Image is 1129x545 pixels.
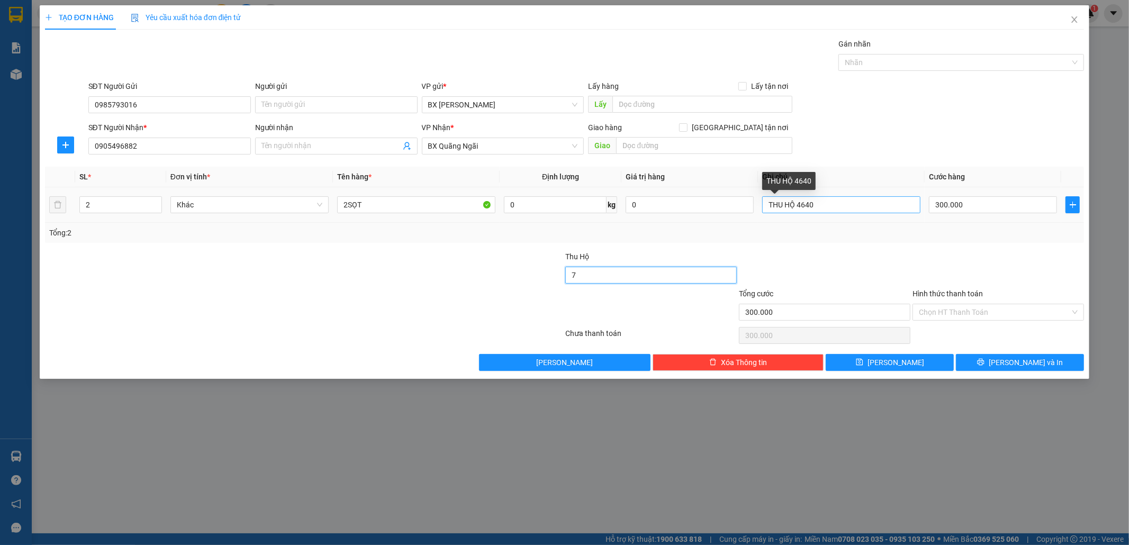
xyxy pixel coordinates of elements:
span: plus [1066,201,1079,209]
span: Tổng cước [739,289,773,298]
span: Lấy hàng [588,82,619,90]
button: delete [49,196,66,213]
button: Close [1060,5,1089,35]
span: Yêu cầu xuất hóa đơn điện tử [131,13,241,22]
input: Ghi Chú [762,196,920,213]
span: TẠO ĐƠN HÀNG [45,13,114,22]
span: BX Quãng Ngãi [428,138,578,154]
div: Chưa thanh toán [565,328,738,346]
span: Khác [177,197,322,213]
label: Gán nhãn [838,40,871,48]
div: VP gửi [422,80,584,92]
button: printer[PERSON_NAME] và In [956,354,1084,371]
button: save[PERSON_NAME] [826,354,954,371]
span: Cước hàng [929,172,965,181]
span: Lấy tận nơi [747,80,792,92]
div: SĐT Người Gửi [88,80,251,92]
span: BX Phạm Văn Đồng [428,97,578,113]
img: icon [131,14,139,22]
button: plus [1065,196,1080,213]
div: Tổng: 2 [49,227,436,239]
span: Giao [588,137,616,154]
span: [GEOGRAPHIC_DATA] tận nơi [688,122,792,133]
input: Dọc đường [616,137,792,154]
span: VP Nhận [422,123,451,132]
span: Thu Hộ [565,252,589,261]
span: Định lượng [542,172,579,181]
span: save [856,358,863,367]
div: SĐT Người Nhận [88,122,251,133]
span: Xóa Thông tin [721,357,767,368]
span: [PERSON_NAME] [868,357,924,368]
th: Ghi chú [758,167,925,187]
input: Dọc đường [612,96,792,113]
span: delete [709,358,717,367]
span: Lấy [588,96,612,113]
div: THU HỘ 4640 [762,172,816,190]
span: [PERSON_NAME] và In [989,357,1063,368]
span: close [1070,15,1079,24]
span: Đơn vị tính [170,172,210,181]
span: Giá trị hàng [626,172,665,181]
input: 0 [626,196,754,213]
span: Tên hàng [337,172,372,181]
span: Giao hàng [588,123,622,132]
span: [PERSON_NAME] [536,357,593,368]
button: deleteXóa Thông tin [653,354,824,371]
button: plus [57,137,74,153]
div: Người nhận [255,122,418,133]
span: plus [58,141,74,149]
div: Người gửi [255,80,418,92]
span: printer [977,358,985,367]
label: Hình thức thanh toán [913,289,983,298]
span: user-add [403,142,411,150]
span: plus [45,14,52,21]
span: SL [79,172,88,181]
span: kg [607,196,617,213]
button: [PERSON_NAME] [479,354,651,371]
input: VD: Bàn, Ghế [337,196,495,213]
